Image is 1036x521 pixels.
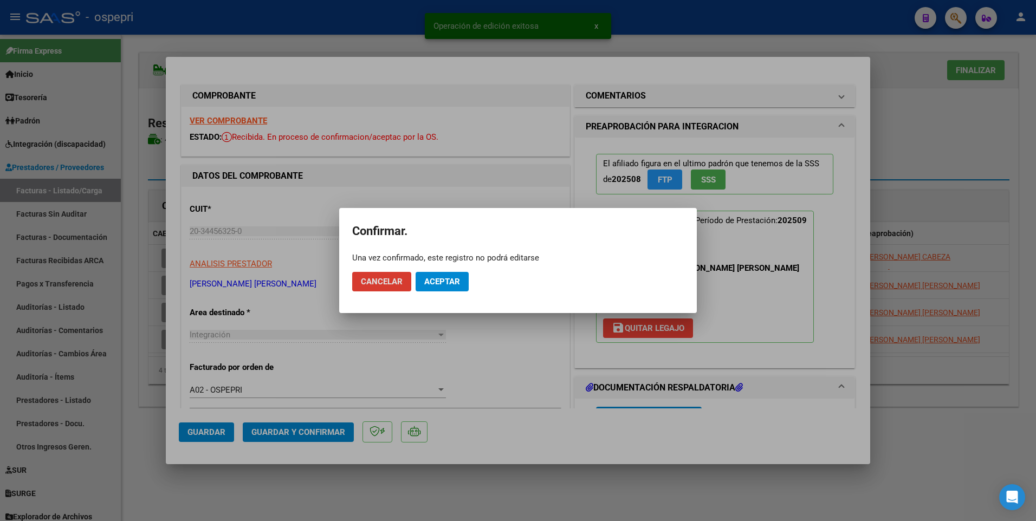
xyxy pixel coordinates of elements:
[424,277,460,286] span: Aceptar
[416,272,469,291] button: Aceptar
[352,252,684,263] div: Una vez confirmado, este registro no podrá editarse
[361,277,403,286] span: Cancelar
[352,221,684,242] h2: Confirmar.
[352,272,411,291] button: Cancelar
[999,484,1025,510] div: Open Intercom Messenger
